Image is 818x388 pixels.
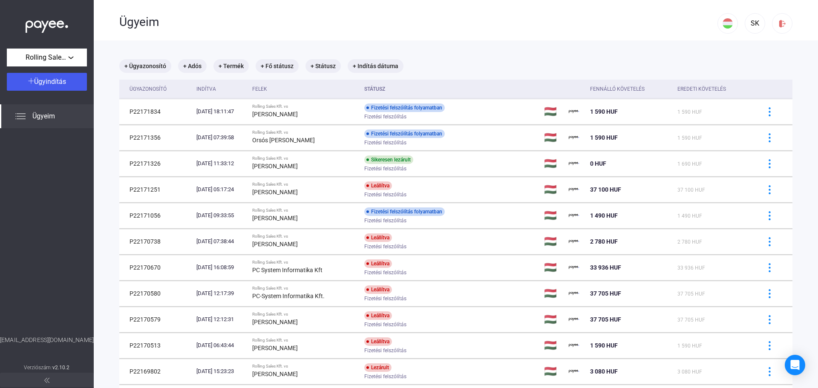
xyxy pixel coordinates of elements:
[364,129,445,138] div: Fizetési felszólítás folyamatban
[364,207,445,216] div: Fizetési felszólítás folyamatban
[760,233,778,250] button: more-blue
[7,73,87,91] button: Ügyindítás
[364,311,392,320] div: Leállítva
[569,366,579,377] img: payee-logo
[541,255,565,280] td: 🇭🇺
[677,187,705,193] span: 37 100 HUF
[364,164,406,174] span: Fizetési felszólítás
[364,112,406,122] span: Fizetési felszólítás
[760,362,778,380] button: more-blue
[569,314,579,325] img: payee-logo
[119,59,171,73] mat-chip: + Ügyazonosító
[196,237,245,246] div: [DATE] 07:38:44
[590,368,618,375] span: 3 080 HUF
[252,312,357,317] div: Rolling Sales Kft. vs
[252,163,298,170] strong: [PERSON_NAME]
[760,285,778,302] button: more-blue
[569,184,579,195] img: payee-logo
[590,290,621,297] span: 37 705 HUF
[364,233,392,242] div: Leállítva
[541,281,565,306] td: 🇭🇺
[119,229,193,254] td: P22170738
[196,185,245,194] div: [DATE] 05:17:24
[119,307,193,332] td: P22170579
[765,289,774,298] img: more-blue
[785,355,805,375] div: Open Intercom Messenger
[590,264,621,271] span: 33 936 HUF
[541,333,565,358] td: 🇭🇺
[252,111,298,118] strong: [PERSON_NAME]
[364,345,406,356] span: Fizetési felszólítás
[765,315,774,324] img: more-blue
[765,107,774,116] img: more-blue
[196,211,245,220] div: [DATE] 09:33:55
[364,337,392,346] div: Leállítva
[7,49,87,66] button: Rolling Sales Kft.
[765,237,774,246] img: more-blue
[765,263,774,272] img: more-blue
[745,13,765,34] button: SK
[765,341,774,350] img: more-blue
[677,291,705,297] span: 37 705 HUF
[590,84,645,94] div: Fennálló követelés
[569,288,579,299] img: payee-logo
[305,59,341,73] mat-chip: + Státusz
[569,262,579,273] img: payee-logo
[119,99,193,124] td: P22171834
[541,359,565,384] td: 🇭🇺
[717,13,738,34] button: HU
[760,155,778,172] button: more-blue
[765,159,774,168] img: more-blue
[34,78,66,86] span: Ügyindítás
[364,103,445,112] div: Fizetési felszólítás folyamatban
[252,182,357,187] div: Rolling Sales Kft. vs
[252,137,315,144] strong: Orsós [PERSON_NAME]
[196,289,245,298] div: [DATE] 12:17:39
[541,229,565,254] td: 🇭🇺
[748,18,762,29] div: SK
[541,99,565,124] td: 🇭🇺
[677,317,705,323] span: 37 705 HUF
[569,158,579,169] img: payee-logo
[252,234,357,239] div: Rolling Sales Kft. vs
[677,109,702,115] span: 1 590 HUF
[364,267,406,278] span: Fizetési felszólítás
[252,84,357,94] div: Felek
[677,343,702,349] span: 1 590 HUF
[569,236,579,247] img: payee-logo
[252,267,323,273] strong: PC System Informatika Kft
[765,367,774,376] img: more-blue
[196,133,245,142] div: [DATE] 07:39:58
[256,59,299,73] mat-chip: + Fő státusz
[677,84,750,94] div: Eredeti követelés
[252,260,357,265] div: Rolling Sales Kft. vs
[364,138,406,148] span: Fizetési felszólítás
[364,190,406,200] span: Fizetési felszólítás
[590,134,618,141] span: 1 590 HUF
[196,159,245,168] div: [DATE] 11:33:12
[569,132,579,143] img: payee-logo
[765,133,774,142] img: more-blue
[677,265,705,271] span: 33 936 HUF
[119,125,193,150] td: P22171356
[252,371,298,377] strong: [PERSON_NAME]
[348,59,403,73] mat-chip: + Indítás dátuma
[252,189,298,195] strong: [PERSON_NAME]
[772,13,792,34] button: logout-red
[119,151,193,176] td: P22171326
[590,160,606,167] span: 0 HUF
[760,259,778,276] button: more-blue
[196,84,245,94] div: Indítva
[252,208,357,213] div: Rolling Sales Kft. vs
[361,80,541,99] th: Státusz
[569,210,579,221] img: payee-logo
[196,107,245,116] div: [DATE] 18:11:47
[28,78,34,84] img: plus-white.svg
[541,125,565,150] td: 🇭🇺
[52,365,70,371] strong: v2.10.2
[677,239,702,245] span: 2 780 HUF
[590,238,618,245] span: 2 780 HUF
[364,293,406,304] span: Fizetési felszólítás
[119,359,193,384] td: P22169802
[252,319,298,325] strong: [PERSON_NAME]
